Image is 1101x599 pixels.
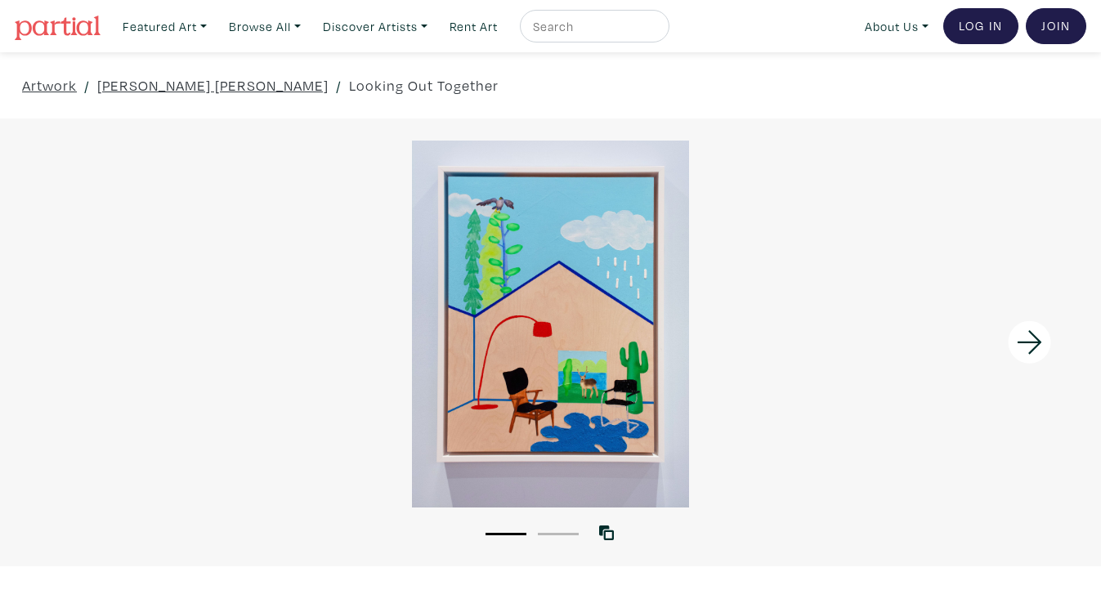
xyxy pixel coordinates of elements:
button: 2 of 2 [538,533,579,535]
a: Browse All [222,10,308,43]
a: Join [1026,8,1086,44]
input: Search [531,16,654,37]
a: Featured Art [115,10,214,43]
a: Rent Art [442,10,505,43]
a: Looking Out Together [349,74,499,96]
a: About Us [857,10,936,43]
button: 1 of 2 [486,533,526,535]
a: [PERSON_NAME] [PERSON_NAME] [97,74,329,96]
a: Artwork [22,74,77,96]
span: / [336,74,342,96]
a: Log In [943,8,1018,44]
a: Discover Artists [316,10,435,43]
span: / [84,74,90,96]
